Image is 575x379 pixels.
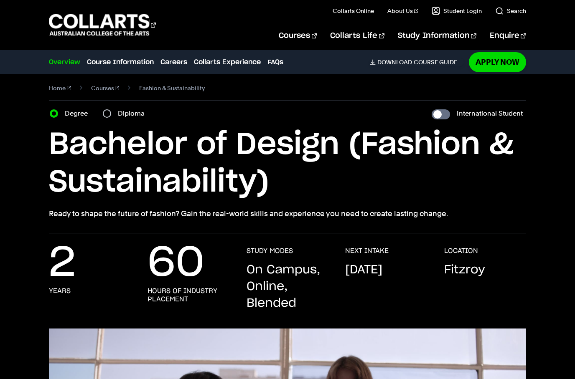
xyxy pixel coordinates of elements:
[148,247,204,280] p: 60
[267,57,283,67] a: FAQs
[457,108,523,119] label: International Student
[387,7,418,15] a: About Us
[91,82,120,94] a: Courses
[160,57,187,67] a: Careers
[148,287,229,303] h3: hours of industry placement
[444,247,478,255] h3: LOCATION
[247,247,293,255] h3: STUDY MODES
[49,82,71,94] a: Home
[65,108,93,119] label: Degree
[495,7,526,15] a: Search
[118,108,150,119] label: Diploma
[345,247,389,255] h3: NEXT INTAKE
[398,22,476,50] a: Study Information
[333,7,374,15] a: Collarts Online
[345,262,382,278] p: [DATE]
[49,287,71,295] h3: years
[377,58,412,66] span: Download
[370,58,464,66] a: DownloadCourse Guide
[49,208,526,220] p: Ready to shape the future of fashion? Gain the real-world skills and experience you need to creat...
[469,52,526,72] a: Apply Now
[279,22,317,50] a: Courses
[49,13,156,37] div: Go to homepage
[330,22,384,50] a: Collarts Life
[432,7,482,15] a: Student Login
[247,262,328,312] p: On Campus, Online, Blended
[139,82,205,94] span: Fashion & Sustainability
[490,22,526,50] a: Enquire
[194,57,261,67] a: Collarts Experience
[49,57,80,67] a: Overview
[87,57,154,67] a: Course Information
[444,262,485,278] p: Fitzroy
[49,247,76,280] p: 2
[49,126,526,201] h1: Bachelor of Design (Fashion & Sustainability)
